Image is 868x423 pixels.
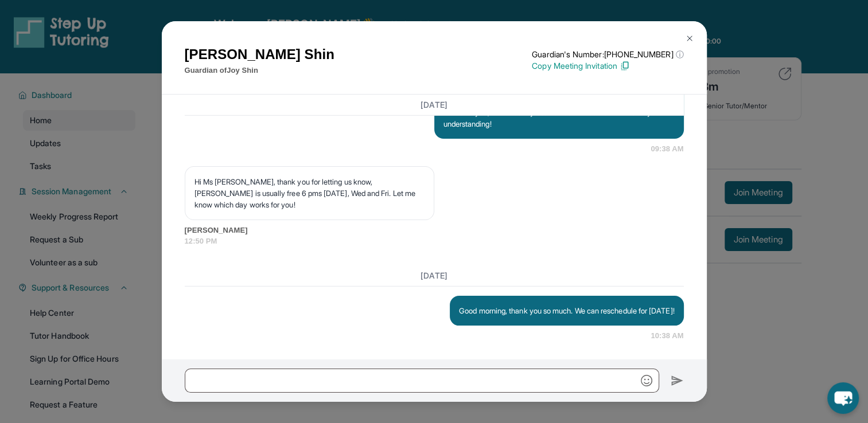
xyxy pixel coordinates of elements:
[675,49,683,60] span: ⓘ
[620,61,630,71] img: Copy Icon
[185,225,684,236] span: [PERSON_NAME]
[827,382,859,414] button: chat-button
[651,330,683,342] span: 10:38 AM
[185,270,684,281] h3: [DATE]
[532,49,683,60] p: Guardian's Number: [PHONE_NUMBER]
[641,375,652,386] img: Emoji
[671,374,684,387] img: Send icon
[185,65,334,76] p: Guardian of Joy Shin
[532,60,683,72] p: Copy Meeting Invitation
[685,34,694,43] img: Close Icon
[185,99,684,111] h3: [DATE]
[459,305,674,316] p: Good morning, thank you so much. We can reschedule for [DATE]!
[185,236,684,247] span: 12:50 PM
[185,44,334,65] h1: [PERSON_NAME] Shin
[194,176,425,210] p: Hi Ms [PERSON_NAME], thank you for letting us know, [PERSON_NAME] is usually free 6 pms [DATE], W...
[651,143,683,155] span: 09:38 AM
